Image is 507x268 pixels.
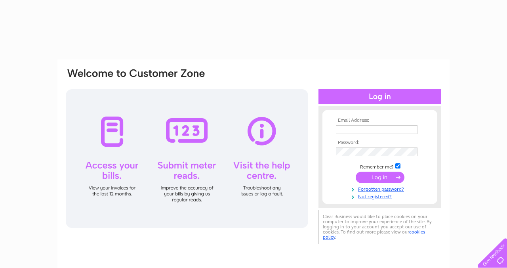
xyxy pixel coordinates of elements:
[334,162,426,170] td: Remember me?
[336,192,426,200] a: Not registered?
[334,140,426,145] th: Password:
[318,210,441,244] div: Clear Business would like to place cookies on your computer to improve your experience of the sit...
[356,172,404,183] input: Submit
[336,185,426,192] a: Forgotten password?
[323,229,425,240] a: cookies policy
[334,118,426,123] th: Email Address:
